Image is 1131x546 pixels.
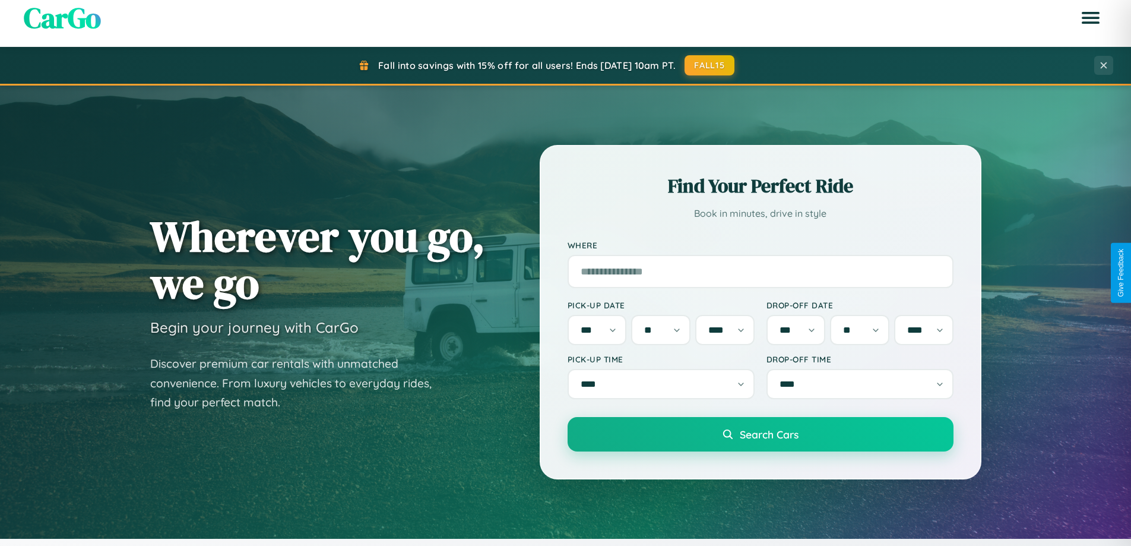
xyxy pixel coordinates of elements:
h3: Begin your journey with CarGo [150,318,359,336]
button: Search Cars [568,417,953,452]
div: Give Feedback [1117,249,1125,297]
label: Drop-off Time [766,354,953,364]
label: Drop-off Date [766,300,953,310]
label: Where [568,240,953,250]
label: Pick-up Date [568,300,755,310]
h2: Find Your Perfect Ride [568,173,953,199]
span: Fall into savings with 15% off for all users! Ends [DATE] 10am PT. [378,59,676,71]
button: FALL15 [685,55,734,75]
p: Discover premium car rentals with unmatched convenience. From luxury vehicles to everyday rides, ... [150,354,447,412]
p: Book in minutes, drive in style [568,205,953,222]
button: Open menu [1074,1,1107,34]
h1: Wherever you go, we go [150,213,485,307]
span: Search Cars [740,428,799,441]
label: Pick-up Time [568,354,755,364]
